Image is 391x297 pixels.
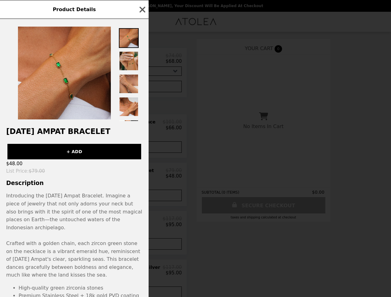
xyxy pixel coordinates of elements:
img: Thumbnail 3 [119,74,139,94]
p: Introducing the [DATE] Ampat Bracelet. Imagine a piece of jewelry that not only adorns your neck ... [6,192,142,279]
img: Thumbnail 1 [119,28,139,48]
img: Default Title [18,27,111,119]
li: High-quality green zirconia stones [19,284,142,292]
span: Product Details [53,6,96,12]
span: $79.00 [29,168,45,174]
img: Thumbnail 5 [119,120,139,140]
img: Thumbnail 4 [119,97,139,117]
img: Thumbnail 2 [119,51,139,71]
button: + ADD [7,144,141,159]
